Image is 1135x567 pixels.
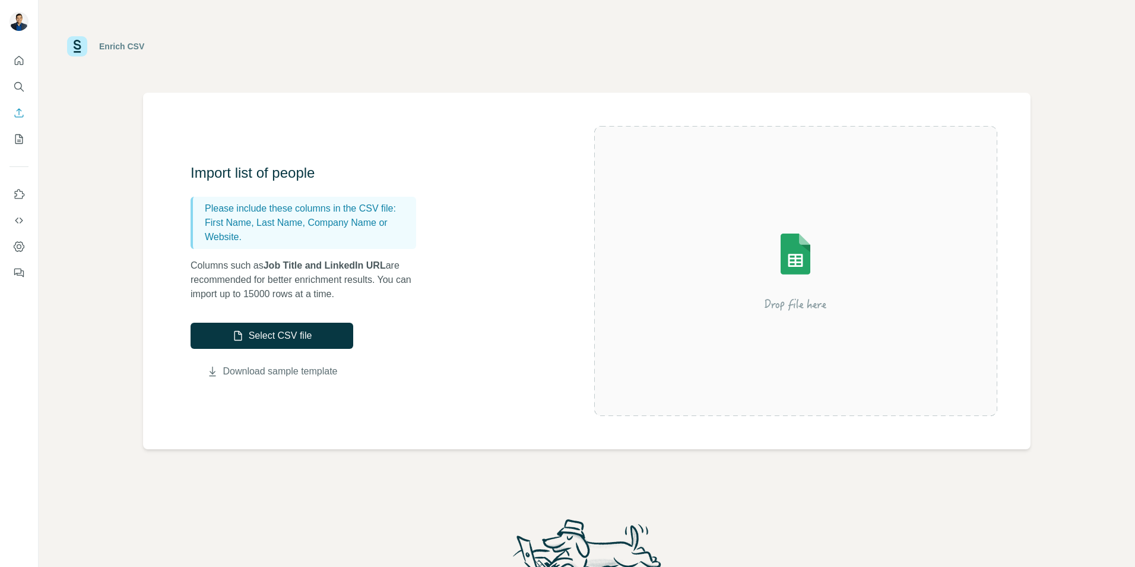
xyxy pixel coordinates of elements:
[67,36,87,56] img: Surfe Logo
[689,200,902,342] img: Surfe Illustration - Drop file here or select below
[9,262,28,283] button: Feedback
[205,216,411,244] p: First Name, Last Name, Company Name or Website.
[9,128,28,150] button: My lists
[9,210,28,231] button: Use Surfe API
[9,50,28,71] button: Quick start
[223,364,338,379] a: Download sample template
[9,12,28,31] img: Avatar
[191,323,353,349] button: Select CSV file
[9,184,28,205] button: Use Surfe on LinkedIn
[9,76,28,97] button: Search
[191,163,428,182] h3: Import list of people
[9,102,28,124] button: Enrich CSV
[191,364,353,379] button: Download sample template
[191,259,428,301] p: Columns such as are recommended for better enrichment results. You can import up to 15000 rows at...
[99,40,144,52] div: Enrich CSV
[9,236,28,257] button: Dashboard
[205,201,411,216] p: Please include these columns in the CSV file:
[264,260,386,270] span: Job Title and LinkedIn URL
